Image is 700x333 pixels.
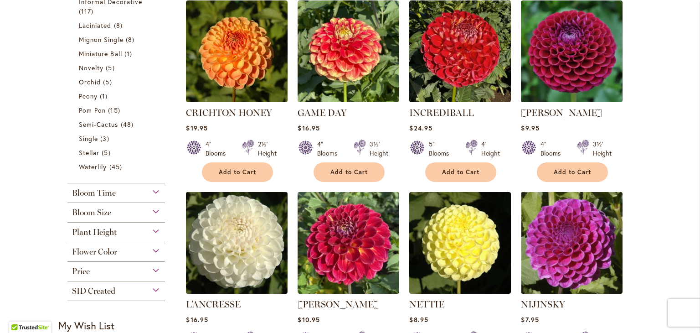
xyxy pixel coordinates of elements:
[298,287,399,296] a: Matty Boo
[102,148,113,157] span: 5
[7,301,32,326] iframe: Launch Accessibility Center
[72,266,90,276] span: Price
[186,0,288,102] img: CRICHTON HONEY
[186,315,208,324] span: $16.95
[521,192,623,294] img: NIJINSKY
[186,95,288,104] a: CRICHTON HONEY
[317,140,343,158] div: 4" Blooms
[521,95,623,104] a: Ivanetti
[58,319,114,332] strong: My Wish List
[103,77,114,87] span: 5
[409,287,511,296] a: NETTIE
[79,49,122,58] span: Miniature Ball
[124,49,134,58] span: 1
[409,107,474,118] a: INCREDIBALL
[79,162,107,171] span: Waterlily
[409,124,432,132] span: $24.95
[540,140,566,158] div: 4" Blooms
[521,287,623,296] a: NIJINSKY
[79,120,118,129] span: Semi-Cactus
[79,162,156,172] a: Waterlily 45
[298,107,347,118] a: GAME DAY
[330,168,368,176] span: Add to Cart
[79,77,156,87] a: Orchid 5
[314,162,385,182] button: Add to Cart
[79,63,103,72] span: Novelty
[429,140,454,158] div: 5" Blooms
[79,35,156,44] a: Mignon Single 8
[79,21,112,30] span: Laciniated
[72,188,116,198] span: Bloom Time
[537,162,608,182] button: Add to Cart
[521,315,539,324] span: $7.95
[79,148,156,157] a: Stellar 5
[442,168,479,176] span: Add to Cart
[79,35,124,44] span: Mignon Single
[79,105,156,115] a: Pom Pon 15
[79,49,156,58] a: Miniature Ball 1
[409,192,511,294] img: NETTIE
[186,124,207,132] span: $19.95
[79,63,156,73] a: Novelty 5
[79,6,96,16] span: 117
[72,208,111,218] span: Bloom Size
[121,120,136,129] span: 48
[126,35,137,44] span: 8
[258,140,277,158] div: 2½' Height
[298,124,319,132] span: $16.95
[521,124,539,132] span: $9.95
[72,227,117,237] span: Plant Height
[409,315,428,324] span: $8.95
[219,168,256,176] span: Add to Cart
[554,168,591,176] span: Add to Cart
[79,106,106,114] span: Pom Pon
[298,95,399,104] a: GAME DAY
[298,315,319,324] span: $10.95
[298,299,379,310] a: [PERSON_NAME]
[409,299,444,310] a: NETTIE
[79,134,98,143] span: Single
[100,134,111,143] span: 3
[206,140,231,158] div: 4" Blooms
[106,63,117,73] span: 5
[425,162,496,182] button: Add to Cart
[79,78,101,86] span: Orchid
[79,92,98,100] span: Peony
[114,21,125,30] span: 8
[72,286,115,296] span: SID Created
[79,91,156,101] a: Peony 1
[298,192,399,294] img: Matty Boo
[202,162,273,182] button: Add to Cart
[72,247,117,257] span: Flower Color
[409,95,511,104] a: Incrediball
[409,0,511,102] img: Incrediball
[186,299,241,310] a: L'ANCRESSE
[298,0,399,102] img: GAME DAY
[593,140,612,158] div: 3½' Height
[186,287,288,296] a: L'ANCRESSE
[186,107,272,118] a: CRICHTON HONEY
[184,189,290,296] img: L'ANCRESSE
[79,120,156,129] a: Semi-Cactus 48
[79,134,156,143] a: Single 3
[100,91,110,101] span: 1
[481,140,500,158] div: 4' Height
[521,0,623,102] img: Ivanetti
[521,299,565,310] a: NIJINSKY
[109,162,124,172] span: 45
[370,140,388,158] div: 3½' Height
[79,148,99,157] span: Stellar
[79,21,156,30] a: Laciniated 8
[521,107,602,118] a: [PERSON_NAME]
[108,105,122,115] span: 15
